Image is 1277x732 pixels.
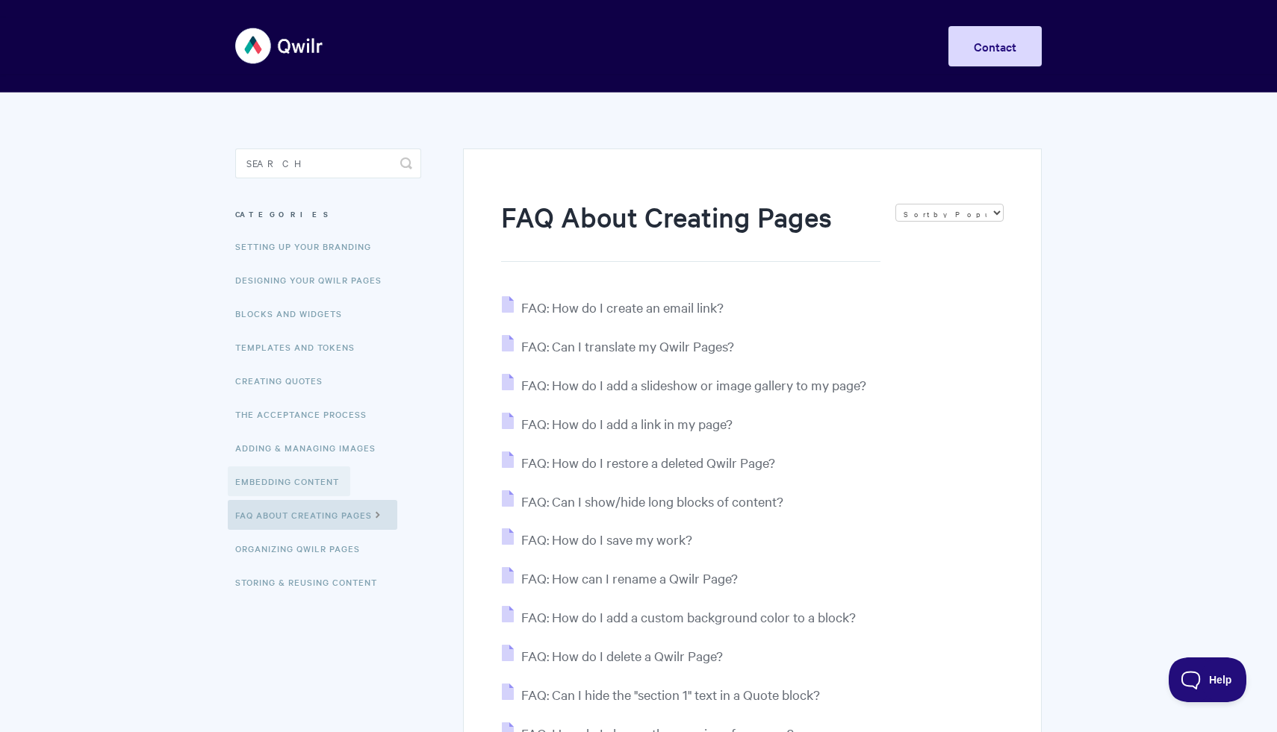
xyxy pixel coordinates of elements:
[501,198,880,262] h1: FAQ About Creating Pages
[502,298,724,316] a: FAQ: How do I create an email link?
[502,376,866,393] a: FAQ: How do I add a slideshow or image gallery to my page?
[235,399,378,429] a: The Acceptance Process
[235,298,353,328] a: Blocks and Widgets
[521,298,724,316] span: FAQ: How do I create an email link?
[521,376,866,393] span: FAQ: How do I add a slideshow or image gallery to my page?
[235,201,421,228] h3: Categories
[521,531,692,548] span: FAQ: How do I save my work?
[521,647,723,664] span: FAQ: How do I delete a Qwilr Page?
[502,569,738,586] a: FAQ: How can I rename a Qwilr Page?
[521,492,783,510] span: FAQ: Can I show/hide long blocks of content?
[502,531,692,548] a: FAQ: How do I save my work?
[521,337,734,354] span: FAQ: Can I translate my Qwilr Pages?
[502,415,733,432] a: FAQ: How do I add a link in my page?
[235,332,366,362] a: Templates and Tokens
[235,148,421,178] input: Search
[895,204,1004,222] select: Page reloads on selection
[502,686,820,703] a: FAQ: Can I hide the "section 1" text in a Quote block?
[521,686,820,703] span: FAQ: Can I hide the "section 1" text in a Quote block?
[235,433,387,463] a: Adding & Managing Images
[235,567,388,597] a: Storing & Reusing Content
[235,366,334,395] a: Creating Quotes
[228,466,350,496] a: Embedding Content
[502,608,856,625] a: FAQ: How do I add a custom background color to a block?
[235,18,324,74] img: Qwilr Help Center
[521,569,738,586] span: FAQ: How can I rename a Qwilr Page?
[502,454,775,471] a: FAQ: How do I restore a deleted Qwilr Page?
[1169,657,1247,702] iframe: Toggle Customer Support
[235,265,393,295] a: Designing Your Qwilr Pages
[948,26,1042,66] a: Contact
[521,415,733,432] span: FAQ: How do I add a link in my page?
[502,337,734,354] a: FAQ: Can I translate my Qwilr Pages?
[235,231,382,261] a: Setting up your Branding
[228,500,397,530] a: FAQ About Creating Pages
[521,454,775,471] span: FAQ: How do I restore a deleted Qwilr Page?
[502,492,783,510] a: FAQ: Can I show/hide long blocks of content?
[235,534,371,563] a: Organizing Qwilr Pages
[502,647,723,664] a: FAQ: How do I delete a Qwilr Page?
[521,608,856,625] span: FAQ: How do I add a custom background color to a block?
